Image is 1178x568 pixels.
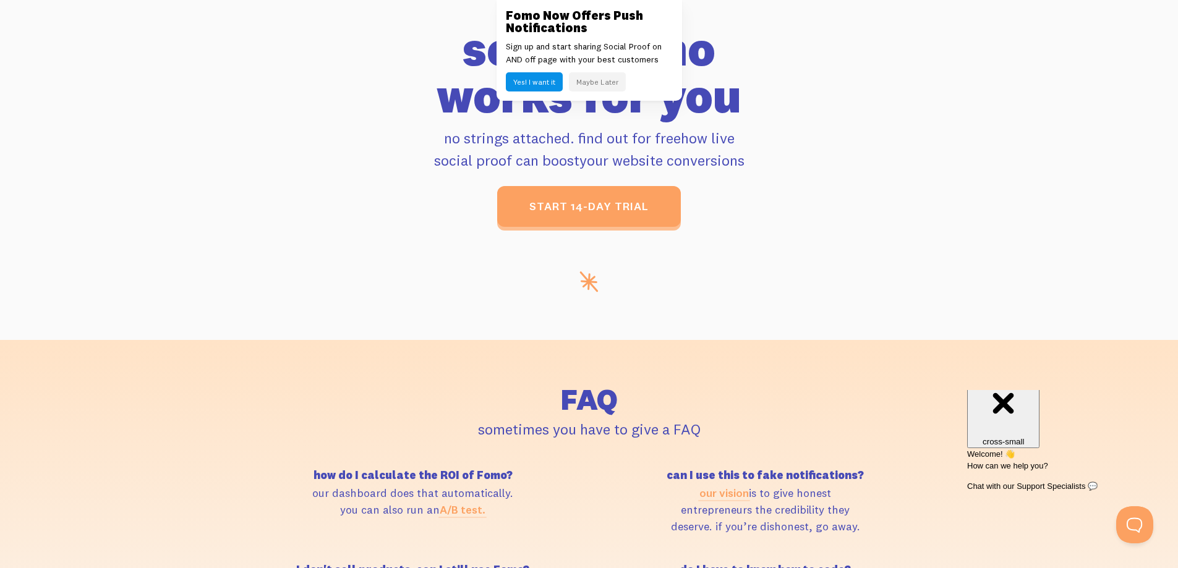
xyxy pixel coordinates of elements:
p: sometimes you have to give a FAQ [244,418,934,440]
iframe: Help Scout Beacon - Open [1116,506,1153,543]
a: our vision [699,486,749,500]
button: Maybe Later [569,72,626,91]
p: no strings attached. find out for free how live social proof can boost your website conversions [244,127,934,171]
h2: FAQ [244,384,934,414]
p: our dashboard does that automatically. you can also run an [244,485,582,518]
iframe: Help Scout Beacon - Messages and Notifications [961,390,1160,506]
p: is to give honest entrepreneurs the credibility they deserve. if you’re dishonest, go away. [597,485,934,535]
a: start 14-day trial [497,186,681,227]
h5: can I use this to fake notifications? [597,470,934,481]
p: Sign up and start sharing Social Proof on AND off page with your best customers [506,40,673,66]
h3: Fomo Now Offers Push Notifications [506,9,673,34]
h1: see if Fomo works for you [244,25,934,119]
button: Yes! I want it [506,72,563,91]
a: A/B test. [440,502,485,517]
h5: how do I calculate the ROI of Fomo? [244,470,582,481]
